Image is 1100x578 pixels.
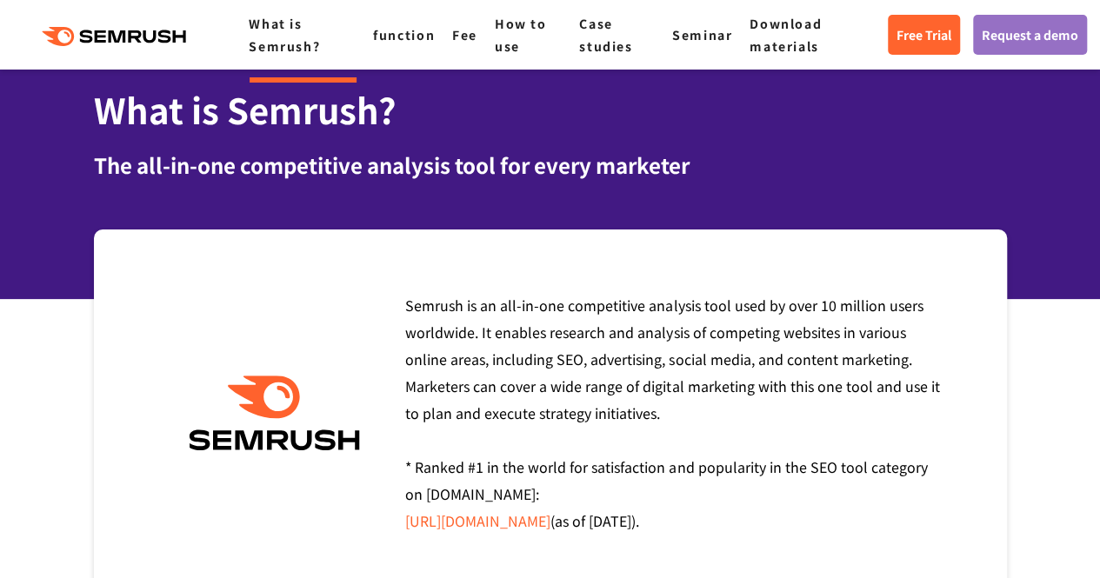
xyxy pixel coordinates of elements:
[973,15,1087,55] a: Request a demo
[452,26,477,43] a: Fee
[94,84,397,135] font: What is Semrush?
[180,375,369,451] img: Semrush
[550,510,639,531] font: (as of [DATE]).
[94,149,690,180] font: The all-in-one competitive analysis tool for every marketer
[750,15,822,55] a: Download materials
[579,15,632,55] a: Case studies
[897,26,951,43] font: Free Trial
[405,295,939,423] font: Semrush is an all-in-one competitive analysis tool used by over 10 million users worldwide. It en...
[672,26,732,43] a: Seminar
[888,15,960,55] a: Free Trial
[373,26,435,43] a: function
[405,510,550,531] a: [URL][DOMAIN_NAME]
[405,456,927,504] font: * Ranked #1 in the world for satisfaction and popularity in the SEO tool category on [DOMAIN_NAME]:
[249,15,320,55] a: What is Semrush?
[982,26,1078,43] font: Request a demo
[495,15,547,55] a: How to use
